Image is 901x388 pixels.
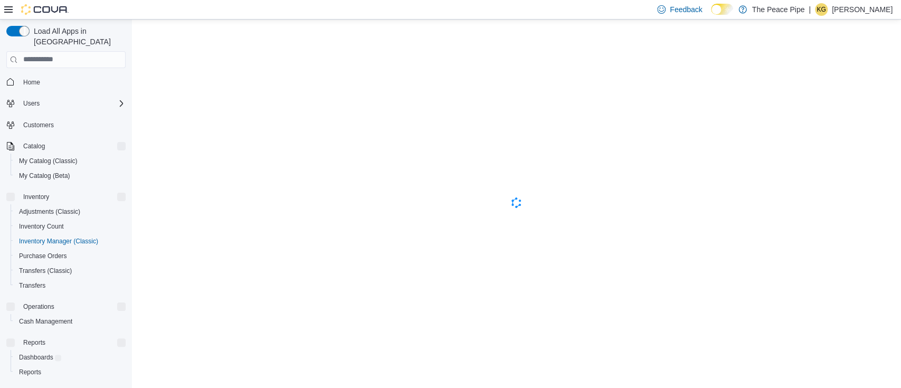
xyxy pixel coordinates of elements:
[711,4,733,15] input: Dark Mode
[15,264,76,277] a: Transfers (Classic)
[23,121,54,129] span: Customers
[2,190,130,204] button: Inventory
[19,140,126,153] span: Catalog
[19,118,126,131] span: Customers
[23,193,49,201] span: Inventory
[21,4,69,15] img: Cova
[19,353,61,362] span: Dashboards
[15,220,68,233] a: Inventory Count
[15,366,45,378] a: Reports
[23,338,45,347] span: Reports
[15,235,102,248] a: Inventory Manager (Classic)
[15,169,74,182] a: My Catalog (Beta)
[11,234,130,249] button: Inventory Manager (Classic)
[2,74,130,90] button: Home
[15,351,126,364] span: Dashboards
[23,302,54,311] span: Operations
[809,3,811,16] p: |
[15,351,65,364] a: Dashboards
[19,237,98,245] span: Inventory Manager (Classic)
[15,250,126,262] span: Purchase Orders
[15,155,126,167] span: My Catalog (Classic)
[19,252,67,260] span: Purchase Orders
[19,336,126,349] span: Reports
[11,365,130,380] button: Reports
[19,97,44,110] button: Users
[15,155,82,167] a: My Catalog (Classic)
[19,281,45,290] span: Transfers
[15,366,126,378] span: Reports
[11,314,130,329] button: Cash Management
[11,350,130,365] a: Dashboards
[19,222,64,231] span: Inventory Count
[19,207,80,216] span: Adjustments (Classic)
[23,142,45,150] span: Catalog
[815,3,828,16] div: Khushi Gajeeban
[19,191,53,203] button: Inventory
[11,249,130,263] button: Purchase Orders
[15,250,71,262] a: Purchase Orders
[19,300,59,313] button: Operations
[15,315,126,328] span: Cash Management
[19,300,126,313] span: Operations
[19,97,126,110] span: Users
[15,205,84,218] a: Adjustments (Classic)
[817,3,826,16] span: KG
[19,140,49,153] button: Catalog
[2,117,130,133] button: Customers
[15,220,126,233] span: Inventory Count
[832,3,893,16] p: [PERSON_NAME]
[670,4,702,15] span: Feedback
[15,235,126,248] span: Inventory Manager (Classic)
[19,76,44,89] a: Home
[11,204,130,219] button: Adjustments (Classic)
[11,168,130,183] button: My Catalog (Beta)
[19,267,72,275] span: Transfers (Classic)
[15,205,126,218] span: Adjustments (Classic)
[11,219,130,234] button: Inventory Count
[19,191,126,203] span: Inventory
[2,139,130,154] button: Catalog
[752,3,805,16] p: The Peace Pipe
[19,157,78,165] span: My Catalog (Classic)
[19,317,72,326] span: Cash Management
[11,263,130,278] button: Transfers (Classic)
[11,154,130,168] button: My Catalog (Classic)
[2,299,130,314] button: Operations
[15,279,126,292] span: Transfers
[30,26,126,47] span: Load All Apps in [GEOGRAPHIC_DATA]
[15,315,77,328] a: Cash Management
[15,264,126,277] span: Transfers (Classic)
[15,169,126,182] span: My Catalog (Beta)
[19,172,70,180] span: My Catalog (Beta)
[23,99,40,108] span: Users
[19,368,41,376] span: Reports
[2,96,130,111] button: Users
[19,336,50,349] button: Reports
[11,278,130,293] button: Transfers
[15,279,50,292] a: Transfers
[2,335,130,350] button: Reports
[23,78,40,87] span: Home
[19,119,58,131] a: Customers
[19,75,126,89] span: Home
